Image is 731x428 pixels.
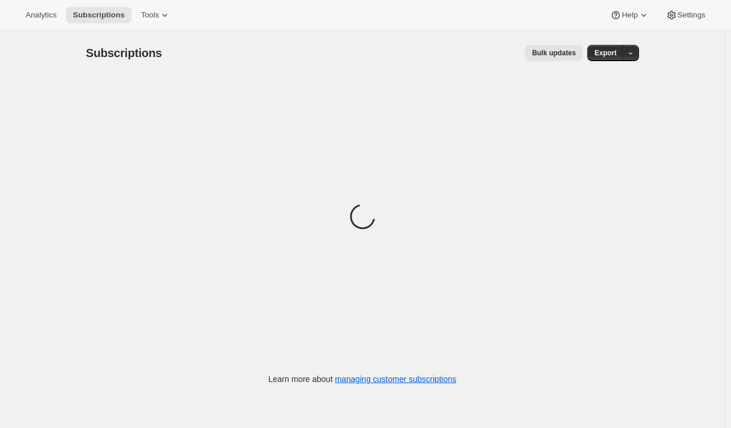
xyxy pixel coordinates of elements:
a: managing customer subscriptions [335,374,456,384]
button: Settings [659,7,712,23]
span: Settings [677,10,705,20]
span: Analytics [26,10,56,20]
span: Subscriptions [73,10,125,20]
button: Bulk updates [525,45,583,61]
span: Export [594,48,616,58]
span: Bulk updates [532,48,576,58]
p: Learn more about [268,373,456,385]
button: Help [603,7,656,23]
button: Analytics [19,7,63,23]
span: Tools [141,10,159,20]
span: Help [622,10,637,20]
span: Subscriptions [86,47,162,59]
button: Tools [134,7,178,23]
button: Subscriptions [66,7,132,23]
button: Export [587,45,623,61]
